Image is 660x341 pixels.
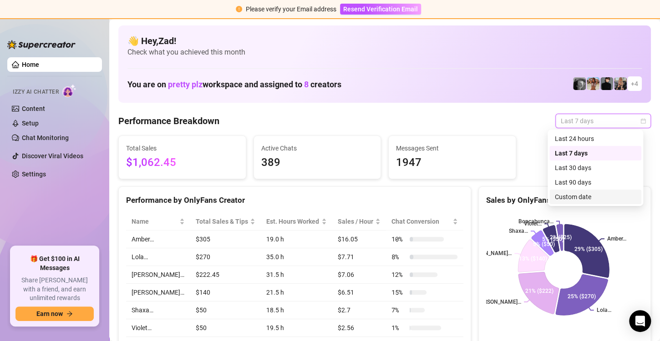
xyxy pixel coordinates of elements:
[607,236,626,242] text: Amber…
[587,77,599,90] img: Amber
[508,228,528,234] text: Shaxa…
[22,134,69,141] a: Chat Monitoring
[126,284,190,301] td: [PERSON_NAME]…
[126,194,463,206] div: Performance by OnlyFans Creator
[391,234,406,244] span: 10 %
[332,301,386,319] td: $2.7
[614,77,627,90] img: Violet
[549,175,641,190] div: Last 90 days
[261,266,332,284] td: 31.5 h
[332,213,386,231] th: Sales / Hour
[466,251,512,257] text: [PERSON_NAME]…
[391,270,406,280] span: 12 %
[126,143,239,153] span: Total Sales
[168,80,203,89] span: pretty plz
[66,311,73,317] span: arrow-right
[573,77,586,90] img: Amber
[13,88,59,96] span: Izzy AI Chatter
[126,266,190,284] td: [PERSON_NAME]…
[126,301,190,319] td: Shaxa…
[523,221,541,227] text: Violet…
[343,5,418,13] span: Resend Verification Email
[132,216,178,226] span: Name
[190,213,261,231] th: Total Sales & Tips
[266,216,320,226] div: Est. Hours Worked
[236,6,242,12] span: exclamation-circle
[518,218,553,225] text: Boncabunca…
[196,216,249,226] span: Total Sales & Tips
[126,248,190,266] td: Lola…
[246,4,336,14] div: Please verify your Email address
[555,134,636,144] div: Last 24 hours
[127,35,642,47] h4: 👋 Hey, Zad !
[22,152,83,160] a: Discover Viral Videos
[332,266,386,284] td: $7.06
[549,131,641,146] div: Last 24 hours
[15,255,94,272] span: 🎁 Get $100 in AI Messages
[190,284,261,301] td: $140
[126,213,190,231] th: Name
[22,170,46,178] a: Settings
[190,231,261,248] td: $305
[15,276,94,303] span: Share [PERSON_NAME] with a friend, and earn unlimited rewards
[596,307,611,313] text: Lola…
[391,305,406,315] span: 7 %
[396,154,508,171] span: 1947
[261,301,332,319] td: 18.5 h
[476,299,521,305] text: [PERSON_NAME]…
[190,319,261,337] td: $50
[332,319,386,337] td: $2.56
[338,216,373,226] span: Sales / Hour
[549,146,641,160] div: Last 7 days
[600,77,613,90] img: Camille
[391,252,406,262] span: 8 %
[261,143,374,153] span: Active Chats
[261,248,332,266] td: 35.0 h
[15,306,94,321] button: Earn nowarrow-right
[22,61,39,68] a: Home
[36,310,63,317] span: Earn now
[190,266,261,284] td: $222.45
[631,79,638,89] span: + 4
[304,80,309,89] span: 8
[391,323,406,333] span: 1 %
[561,114,645,128] span: Last 7 days
[555,177,636,187] div: Last 90 days
[22,120,39,127] a: Setup
[127,47,642,57] span: Check what you achieved this month
[261,231,332,248] td: 19.0 h
[126,319,190,337] td: Violet…
[555,163,636,173] div: Last 30 days
[555,148,636,158] div: Last 7 days
[126,154,239,171] span: $1,062.45
[640,118,646,124] span: calendar
[261,284,332,301] td: 21.5 h
[340,4,421,15] button: Resend Verification Email
[391,216,451,226] span: Chat Conversion
[391,287,406,297] span: 15 %
[555,192,636,202] div: Custom date
[332,284,386,301] td: $6.51
[332,248,386,266] td: $7.71
[22,105,45,112] a: Content
[118,115,219,127] h4: Performance Breakdown
[126,231,190,248] td: Amber…
[190,248,261,266] td: $270
[190,301,261,319] td: $50
[629,310,651,332] div: Open Intercom Messenger
[127,80,341,90] h1: You are on workspace and assigned to creators
[261,154,374,171] span: 389
[261,319,332,337] td: 19.5 h
[62,84,76,97] img: AI Chatter
[396,143,508,153] span: Messages Sent
[7,40,76,49] img: logo-BBDzfeDw.svg
[549,190,641,204] div: Custom date
[486,194,643,206] div: Sales by OnlyFans Creator
[332,231,386,248] td: $16.05
[549,160,641,175] div: Last 30 days
[386,213,463,231] th: Chat Conversion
